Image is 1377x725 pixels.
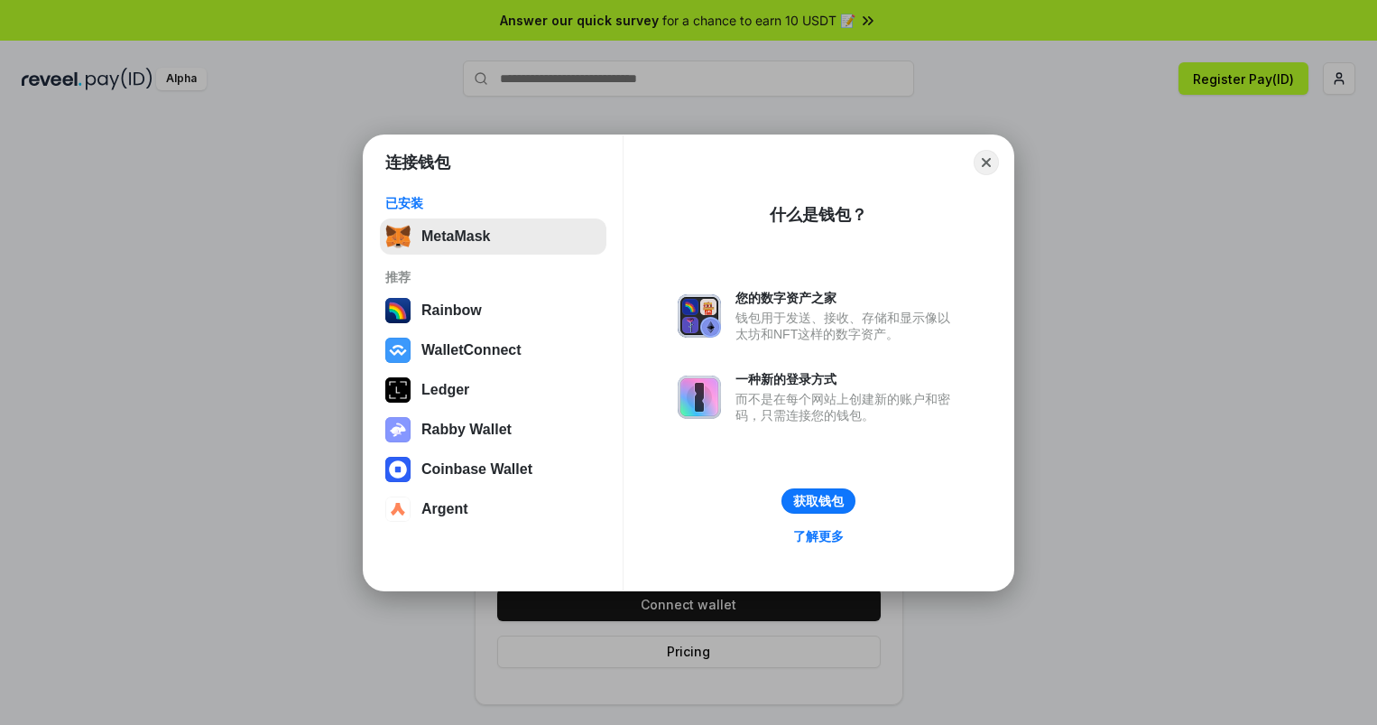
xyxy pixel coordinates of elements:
img: svg+xml,%3Csvg%20fill%3D%22none%22%20height%3D%2233%22%20viewBox%3D%220%200%2035%2033%22%20width%... [385,224,411,249]
h1: 连接钱包 [385,152,450,173]
button: 获取钱包 [781,488,855,514]
div: 获取钱包 [793,493,844,509]
div: Rabby Wallet [421,422,512,438]
button: Argent [380,491,606,527]
div: 您的数字资产之家 [735,290,959,306]
button: MetaMask [380,218,606,255]
button: Coinbase Wallet [380,451,606,488]
div: 推荐 [385,269,601,285]
button: Rainbow [380,293,606,329]
img: svg+xml,%3Csvg%20xmlns%3D%22http%3A%2F%2Fwww.w3.org%2F2000%2Fsvg%22%20fill%3D%22none%22%20viewBox... [385,417,411,442]
div: Ledger [421,382,469,398]
button: Ledger [380,372,606,408]
div: Rainbow [421,302,482,319]
a: 了解更多 [782,525,855,548]
button: WalletConnect [380,332,606,368]
div: 而不是在每个网站上创建新的账户和密码，只需连接您的钱包。 [735,391,959,423]
img: svg+xml,%3Csvg%20xmlns%3D%22http%3A%2F%2Fwww.w3.org%2F2000%2Fsvg%22%20fill%3D%22none%22%20viewBox... [678,376,721,419]
div: Coinbase Wallet [421,461,532,478]
div: 已安装 [385,195,601,211]
div: 一种新的登录方式 [735,371,959,387]
img: svg+xml,%3Csvg%20width%3D%2228%22%20height%3D%2228%22%20viewBox%3D%220%200%2028%2028%22%20fill%3D... [385,497,411,522]
button: Rabby Wallet [380,412,606,448]
div: 什么是钱包？ [770,204,867,226]
img: svg+xml,%3Csvg%20width%3D%2228%22%20height%3D%2228%22%20viewBox%3D%220%200%2028%2028%22%20fill%3D... [385,457,411,482]
img: svg+xml,%3Csvg%20width%3D%2228%22%20height%3D%2228%22%20viewBox%3D%220%200%2028%2028%22%20fill%3D... [385,338,411,363]
img: svg+xml,%3Csvg%20xmlns%3D%22http%3A%2F%2Fwww.w3.org%2F2000%2Fsvg%22%20fill%3D%22none%22%20viewBox... [678,294,721,338]
div: 钱包用于发送、接收、存储和显示像以太坊和NFT这样的数字资产。 [735,310,959,342]
div: Argent [421,501,468,517]
div: MetaMask [421,228,490,245]
img: svg+xml,%3Csvg%20xmlns%3D%22http%3A%2F%2Fwww.w3.org%2F2000%2Fsvg%22%20width%3D%2228%22%20height%3... [385,377,411,403]
img: svg+xml,%3Csvg%20width%3D%22120%22%20height%3D%22120%22%20viewBox%3D%220%200%20120%20120%22%20fil... [385,298,411,323]
button: Close [974,150,999,175]
div: WalletConnect [421,342,522,358]
div: 了解更多 [793,528,844,544]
